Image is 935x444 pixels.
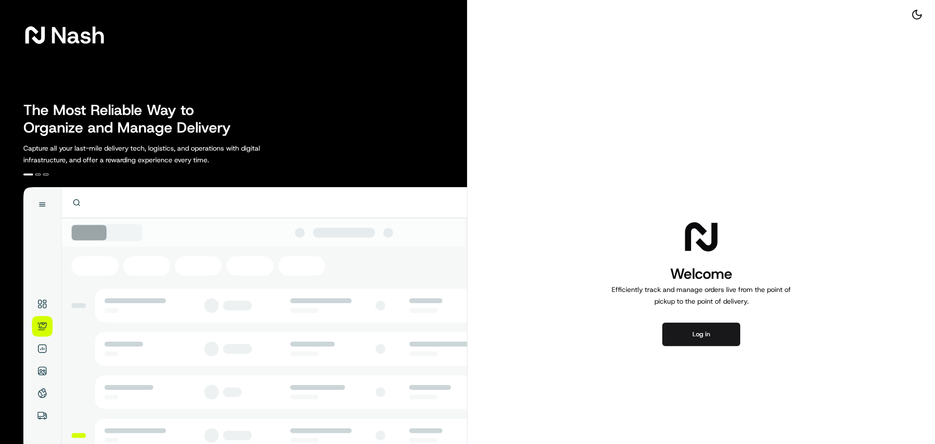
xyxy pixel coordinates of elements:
button: Log in [662,323,740,346]
h1: Welcome [608,264,795,284]
h2: The Most Reliable Way to Organize and Manage Delivery [23,101,242,136]
p: Capture all your last-mile delivery tech, logistics, and operations with digital infrastructure, ... [23,142,304,166]
p: Efficiently track and manage orders live from the point of pickup to the point of delivery. [608,284,795,307]
span: Nash [51,25,105,45]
